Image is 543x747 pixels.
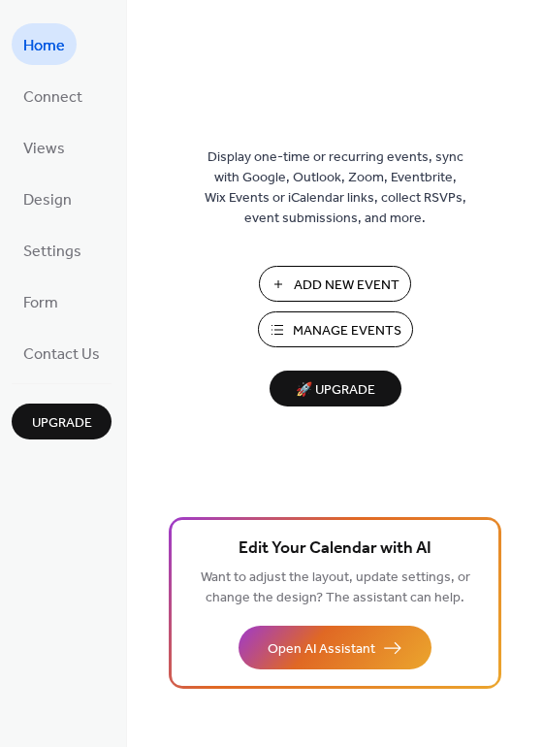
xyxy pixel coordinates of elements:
[270,371,401,406] button: 🚀 Upgrade
[23,134,65,164] span: Views
[201,565,470,611] span: Want to adjust the layout, update settings, or change the design? The assistant can help.
[12,280,70,322] a: Form
[239,626,431,669] button: Open AI Assistant
[12,23,77,65] a: Home
[12,178,83,219] a: Design
[23,237,81,267] span: Settings
[12,332,112,373] a: Contact Us
[32,413,92,434] span: Upgrade
[258,311,413,347] button: Manage Events
[23,340,100,370] span: Contact Us
[23,82,82,113] span: Connect
[23,185,72,215] span: Design
[12,75,94,116] a: Connect
[293,321,401,341] span: Manage Events
[259,266,411,302] button: Add New Event
[268,639,375,660] span: Open AI Assistant
[12,126,77,168] a: Views
[294,276,399,296] span: Add New Event
[23,31,65,61] span: Home
[12,404,112,439] button: Upgrade
[12,229,93,271] a: Settings
[281,377,390,404] span: 🚀 Upgrade
[239,536,431,563] span: Edit Your Calendar with AI
[205,147,466,229] span: Display one-time or recurring events, sync with Google, Outlook, Zoom, Eventbrite, Wix Events or ...
[23,288,58,318] span: Form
